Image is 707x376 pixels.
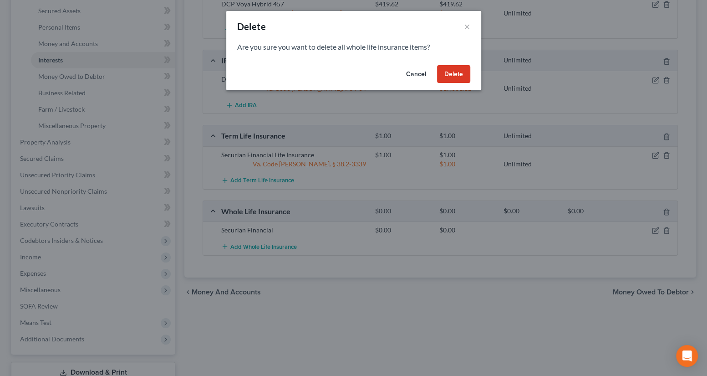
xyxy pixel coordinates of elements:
button: Cancel [399,65,433,83]
div: Delete [237,20,266,33]
button: Delete [437,65,470,83]
div: Open Intercom Messenger [676,345,698,367]
p: Are you sure you want to delete all whole life insurance items? [237,42,470,52]
button: × [464,21,470,32]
